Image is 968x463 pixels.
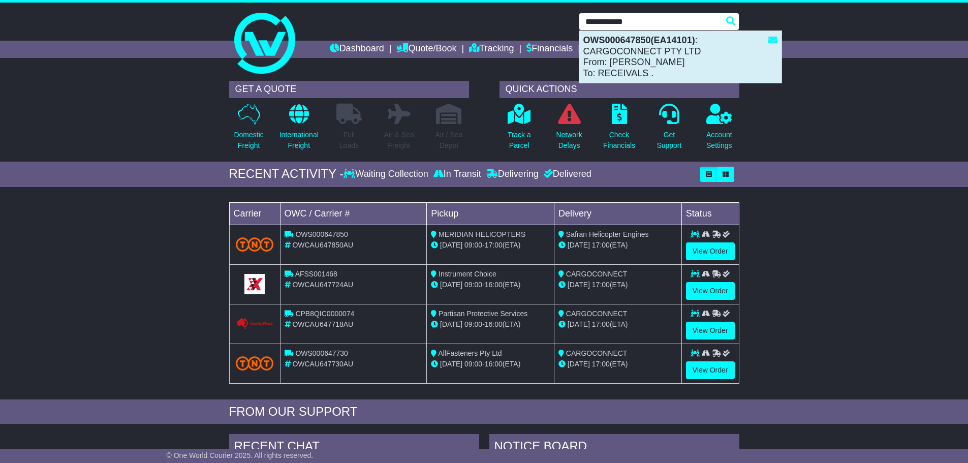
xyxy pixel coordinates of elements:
td: Status [681,202,739,225]
div: RECENT ACTIVITY - [229,167,344,181]
div: QUICK ACTIONS [499,81,739,98]
div: (ETA) [558,240,677,251]
p: Full Loads [336,130,362,151]
td: Pickup [427,202,554,225]
div: - (ETA) [431,240,550,251]
span: [DATE] [568,241,590,249]
span: 17:00 [592,360,610,368]
span: OWCAU647724AU [292,281,353,289]
span: [DATE] [440,360,462,368]
span: [DATE] [568,281,590,289]
span: [DATE] [440,281,462,289]
a: DomesticFreight [233,103,264,157]
div: In Transit [431,169,484,180]
a: View Order [686,322,735,339]
div: (ETA) [558,280,677,290]
span: © One World Courier 2025. All rights reserved. [167,451,314,459]
a: AccountSettings [706,103,733,157]
a: CheckFinancials [603,103,636,157]
div: Waiting Collection [344,169,430,180]
a: GetSupport [656,103,682,157]
span: 09:00 [464,281,482,289]
a: Dashboard [330,41,384,58]
a: Quote/Book [396,41,456,58]
span: AllFasteners Pty Ltd [438,349,502,357]
span: OWCAU647730AU [292,360,353,368]
span: [DATE] [568,360,590,368]
td: Carrier [229,202,280,225]
span: 17:00 [592,241,610,249]
div: - (ETA) [431,319,550,330]
p: Account Settings [706,130,732,151]
a: Financials [526,41,573,58]
div: - (ETA) [431,280,550,290]
span: [DATE] [440,320,462,328]
div: : CARGOCONNECT PTY LTD From: [PERSON_NAME] To: RECEIVALS . [579,31,782,83]
div: Delivering [484,169,541,180]
span: 17:00 [485,241,503,249]
a: View Order [686,361,735,379]
span: CARGOCONNECT [566,310,628,318]
p: Network Delays [556,130,582,151]
p: Track a Parcel [508,130,531,151]
img: GetCarrierServiceLogo [244,274,265,294]
span: 09:00 [464,241,482,249]
img: TNT_Domestic.png [236,237,274,251]
span: CPB8QIC0000074 [295,310,354,318]
div: GET A QUOTE [229,81,469,98]
td: Delivery [554,202,681,225]
div: Delivered [541,169,591,180]
span: 16:00 [485,360,503,368]
div: (ETA) [558,319,677,330]
a: Track aParcel [507,103,532,157]
p: Domestic Freight [234,130,263,151]
a: Tracking [469,41,514,58]
span: 09:00 [464,360,482,368]
span: OWS000647730 [295,349,348,357]
span: Instrument Choice [439,270,496,278]
div: FROM OUR SUPPORT [229,405,739,419]
a: NetworkDelays [555,103,582,157]
strong: OWS000647850(EA14101) [583,35,695,45]
span: CARGOCONNECT [566,270,628,278]
span: 17:00 [592,320,610,328]
span: [DATE] [440,241,462,249]
span: MERIDIAN HELICOPTERS [439,230,525,238]
span: OWS000647850 [295,230,348,238]
span: 16:00 [485,320,503,328]
span: 09:00 [464,320,482,328]
img: GetCarrierServiceLogo [236,318,274,330]
span: AFSS001468 [295,270,337,278]
span: 17:00 [592,281,610,289]
span: 16:00 [485,281,503,289]
div: NOTICE BOARD [489,434,739,461]
a: View Order [686,242,735,260]
td: OWC / Carrier # [280,202,427,225]
div: RECENT CHAT [229,434,479,461]
span: Safran Helicopter Engines [566,230,649,238]
span: OWCAU647850AU [292,241,353,249]
img: TNT_Domestic.png [236,356,274,370]
p: Get Support [657,130,681,151]
p: Check Financials [603,130,635,151]
div: - (ETA) [431,359,550,369]
p: Air / Sea Depot [435,130,463,151]
p: International Freight [279,130,319,151]
a: InternationalFreight [279,103,319,157]
span: Partisan Protective Services [439,310,527,318]
span: OWCAU647718AU [292,320,353,328]
a: View Order [686,282,735,300]
span: [DATE] [568,320,590,328]
span: CARGOCONNECT [566,349,628,357]
p: Air & Sea Freight [384,130,414,151]
div: (ETA) [558,359,677,369]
